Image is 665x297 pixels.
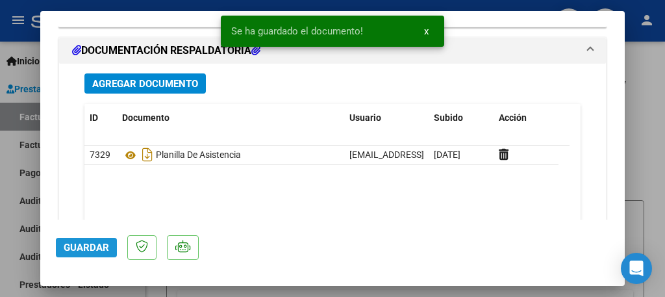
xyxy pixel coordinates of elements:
mat-expansion-panel-header: DOCUMENTACIÓN RESPALDATORIA [59,38,606,64]
span: Agregar Documento [92,78,198,90]
span: Se ha guardado el documento! [231,25,363,38]
datatable-header-cell: ID [84,104,117,132]
span: Subido [434,112,463,123]
button: Guardar [56,238,117,257]
div: Open Intercom Messenger [621,253,652,284]
datatable-header-cell: Acción [494,104,558,132]
span: [DATE] [434,149,460,160]
datatable-header-cell: Usuario [344,104,429,132]
i: Descargar documento [139,144,156,165]
h1: DOCUMENTACIÓN RESPALDATORIA [72,43,260,58]
span: 7329 [90,149,110,160]
span: Planilla De Asistencia [122,150,241,161]
span: Acción [499,112,527,123]
span: x [424,25,429,37]
datatable-header-cell: Documento [117,104,344,132]
span: [EMAIL_ADDRESS][DOMAIN_NAME] - [PERSON_NAME] [349,149,570,160]
span: ID [90,112,98,123]
span: Documento [122,112,169,123]
span: Usuario [349,112,381,123]
span: Guardar [64,242,109,253]
button: Agregar Documento [84,73,206,94]
button: x [414,19,439,43]
datatable-header-cell: Subido [429,104,494,132]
